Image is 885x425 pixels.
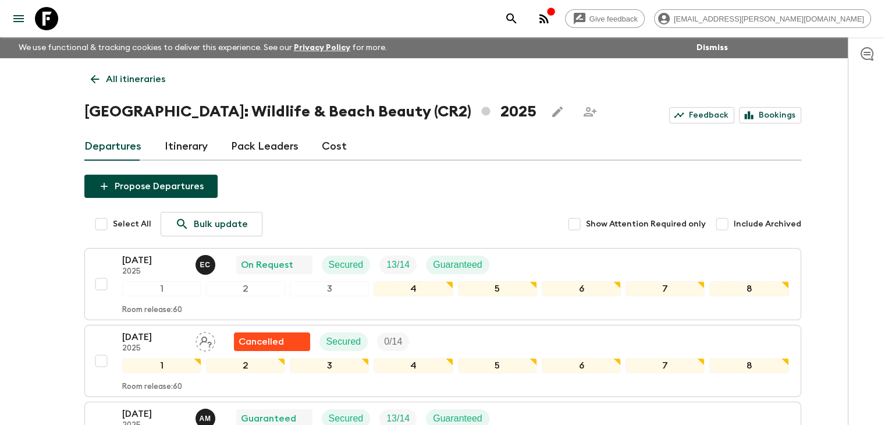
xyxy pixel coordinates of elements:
p: 13 / 14 [386,258,410,272]
div: Secured [319,332,368,351]
a: All itineraries [84,68,172,91]
a: Pack Leaders [231,133,298,161]
button: EC [196,255,218,275]
div: [EMAIL_ADDRESS][PERSON_NAME][DOMAIN_NAME] [654,9,871,28]
p: Guaranteed [433,258,482,272]
div: 1 [122,358,201,373]
a: Privacy Policy [294,44,350,52]
button: search adventures [500,7,523,30]
span: Eduardo Caravaca [196,258,218,268]
p: A M [200,414,211,423]
div: 2 [206,281,285,296]
p: 0 / 14 [384,335,402,349]
span: Show Attention Required only [586,218,706,230]
div: 8 [709,358,788,373]
a: Departures [84,133,141,161]
p: 2025 [122,344,186,353]
a: Bulk update [161,212,262,236]
p: [DATE] [122,407,186,421]
p: On Request [241,258,293,272]
p: Cancelled [239,335,284,349]
p: All itineraries [106,72,165,86]
button: [DATE]2025Eduardo Caravaca On RequestSecuredTrip FillGuaranteed12345678Room release:60 [84,248,801,320]
div: 1 [122,281,201,296]
p: [DATE] [122,330,186,344]
div: 6 [542,281,621,296]
span: [EMAIL_ADDRESS][PERSON_NAME][DOMAIN_NAME] [667,15,870,23]
button: [DATE]2025Assign pack leaderFlash Pack cancellationSecuredTrip Fill12345678Room release:60 [84,325,801,397]
a: Itinerary [165,133,208,161]
button: menu [7,7,30,30]
div: 5 [458,281,537,296]
div: Trip Fill [379,256,417,274]
div: 4 [374,281,453,296]
div: 4 [374,358,453,373]
p: Secured [326,335,361,349]
span: Select All [113,218,151,230]
div: 3 [290,358,369,373]
div: 7 [625,358,705,373]
h1: [GEOGRAPHIC_DATA]: Wildlife & Beach Beauty (CR2) 2025 [84,100,536,123]
div: Trip Fill [377,332,409,351]
a: Cost [322,133,347,161]
span: Give feedback [583,15,644,23]
p: 2025 [122,267,186,277]
span: Include Archived [734,218,801,230]
div: 6 [542,358,621,373]
button: Propose Departures [84,175,218,198]
button: Edit this itinerary [546,100,569,123]
div: 7 [625,281,705,296]
div: Flash Pack cancellation [234,332,310,351]
p: Secured [329,258,364,272]
a: Feedback [669,107,734,123]
p: Room release: 60 [122,382,182,392]
span: Share this itinerary [578,100,602,123]
p: Bulk update [194,217,248,231]
p: [DATE] [122,253,186,267]
button: Dismiss [694,40,731,56]
p: E C [200,260,211,270]
div: 3 [290,281,369,296]
span: Assign pack leader [196,335,215,345]
div: 5 [458,358,537,373]
span: Allan Morales [196,412,218,422]
a: Give feedback [565,9,645,28]
a: Bookings [739,107,801,123]
div: 2 [206,358,285,373]
p: We use functional & tracking cookies to deliver this experience. See our for more. [14,37,392,58]
div: Secured [322,256,371,274]
div: 8 [709,281,788,296]
p: Room release: 60 [122,306,182,315]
